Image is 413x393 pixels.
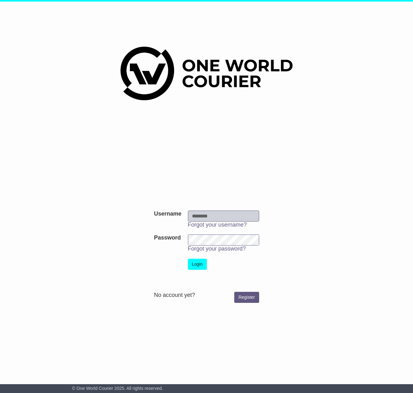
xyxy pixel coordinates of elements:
[120,47,293,100] img: One World
[188,246,246,252] a: Forgot your password?
[188,222,247,228] a: Forgot your username?
[154,292,259,299] div: No account yet?
[154,234,181,241] label: Password
[72,386,163,391] span: © One World Courier 2025. All rights reserved.
[154,211,181,217] label: Username
[188,259,207,270] button: Login
[234,292,259,303] a: Register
